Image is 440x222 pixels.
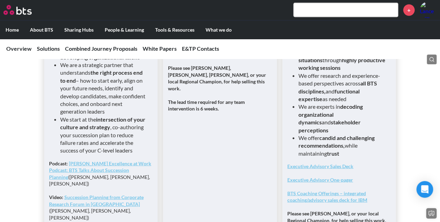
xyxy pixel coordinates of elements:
a: [PERSON_NAME] Excellence at Work Podcast: BTS Talks About Succession Planning [49,161,151,180]
a: Solutions [37,45,60,52]
a: BTS Coaching Offerings – integrated coaching/advisory sales deck for IBM [287,190,367,203]
strong: stakeholder perceptions [298,119,361,133]
strong: trust [327,150,339,157]
label: Sharing Hubs [59,21,99,39]
a: Combined Journey Proposals [65,45,137,52]
a: Overview [6,45,32,52]
li: We are a strategic partner that understands – how to start early, align on your future needs, ide... [60,61,147,116]
a: Executive Advisory One-pager [287,177,353,183]
strong: intersection of your culture and strategy [60,116,145,130]
li: We offer research and experience-based perspectives across and as needed [298,72,386,103]
li: We start at the , co-authoring your succession plan to reduce failure rates and accelerate the su... [60,116,147,155]
strong: high priority situations [298,49,347,63]
label: What we do [200,21,237,39]
a: Go home [3,5,45,15]
img: BTS Logo [3,5,32,15]
label: People & Learning [99,21,150,39]
p: ([PERSON_NAME], [PERSON_NAME], [PERSON_NAME]) [49,194,153,221]
a: White Papers [143,45,177,52]
strong: Please see [PERSON_NAME], [PERSON_NAME], [PERSON_NAME], or your local Regional Champion, for help... [168,65,266,91]
img: Lance Wilke [420,2,437,18]
li: We offer while maintaining [298,134,386,157]
label: About BTS [24,21,59,39]
strong: consistent and transparent approach to identifying and developing organizational talent [60,38,139,60]
label: Tools & Resources [150,21,200,39]
strong: decoding organizational dynamics [298,103,363,125]
strong: Podcast: [49,161,68,166]
a: + [403,5,415,16]
strong: Video: [49,194,63,200]
a: Profile [420,2,437,18]
a: Executive Advisory Sales Deck [287,163,353,169]
a: Succession Planning from Corporate Research Forum in [GEOGRAPHIC_DATA] [49,194,144,207]
strong: functional expertise [298,88,360,102]
strong: all BTS disciplines, [298,80,377,94]
strong: candid and challenging recommendations, [298,134,375,149]
p: ([PERSON_NAME], [PERSON_NAME], [PERSON_NAME]) [49,160,153,187]
div: Open Intercom Messenger [416,181,433,198]
a: E&TP Contacts [182,45,219,52]
strong: The lead time required for any team intervention is 6 weeks. [168,99,245,112]
strong: the right process end to end [60,69,143,83]
li: We are experts in and [298,103,386,134]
